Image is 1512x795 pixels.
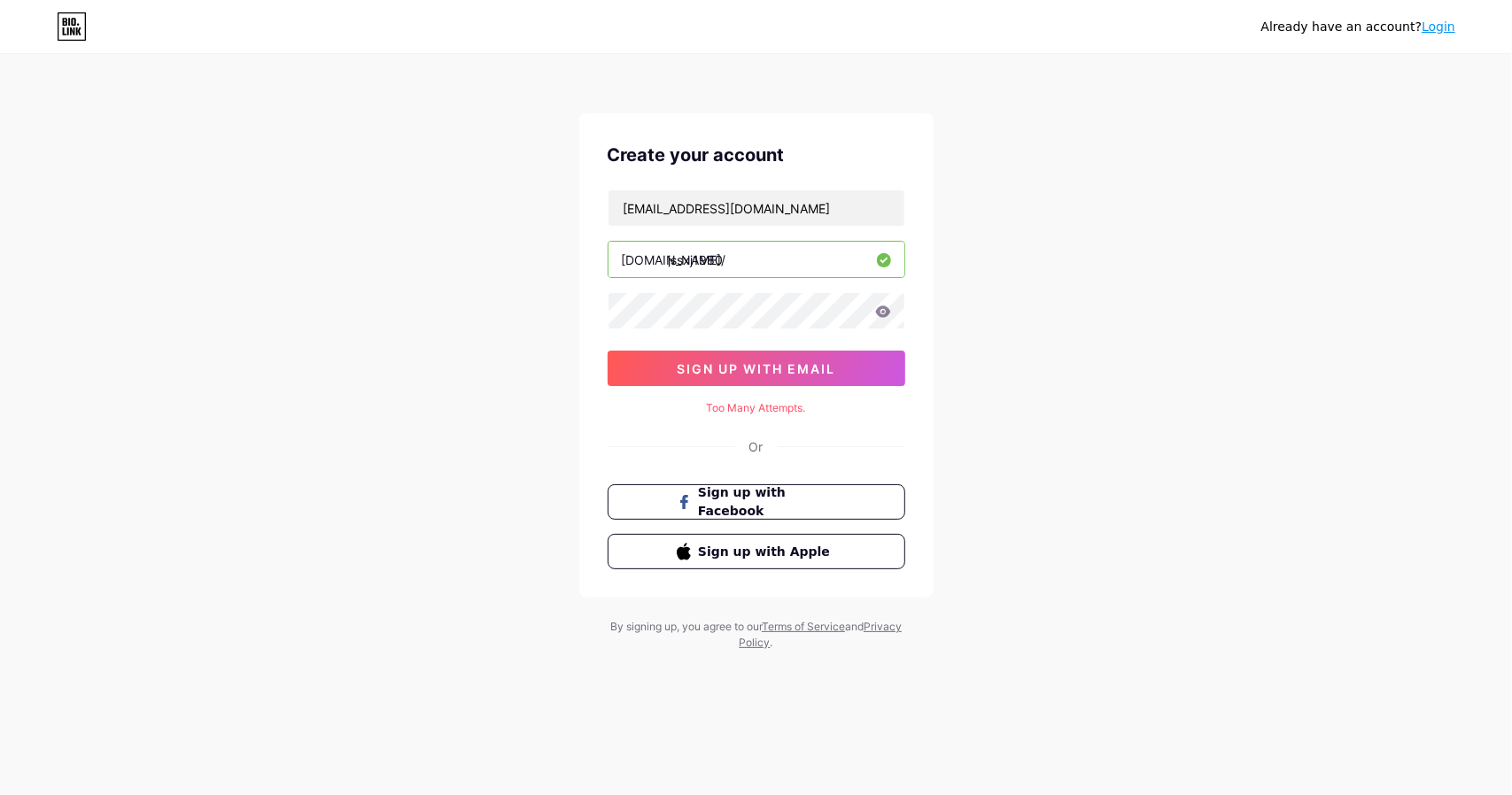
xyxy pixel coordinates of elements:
input: Email [609,190,904,226]
div: Too Many Attempts. [608,400,905,416]
button: sign up with email [608,351,905,386]
a: Login [1422,19,1455,34]
span: Sign up with Apple [698,543,835,561]
div: Already have an account? [1261,18,1455,36]
div: By signing up, you agree to our and . [606,619,907,651]
span: sign up with email [677,361,835,376]
span: Sign up with Facebook [698,483,835,521]
button: Sign up with Facebook [608,484,905,520]
a: Terms of Service [762,620,845,633]
div: Or [749,437,764,456]
button: Sign up with Apple [608,534,905,569]
div: Create your account [608,142,905,168]
input: username [609,242,904,277]
div: [DOMAIN_NAME]/ [622,251,726,269]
